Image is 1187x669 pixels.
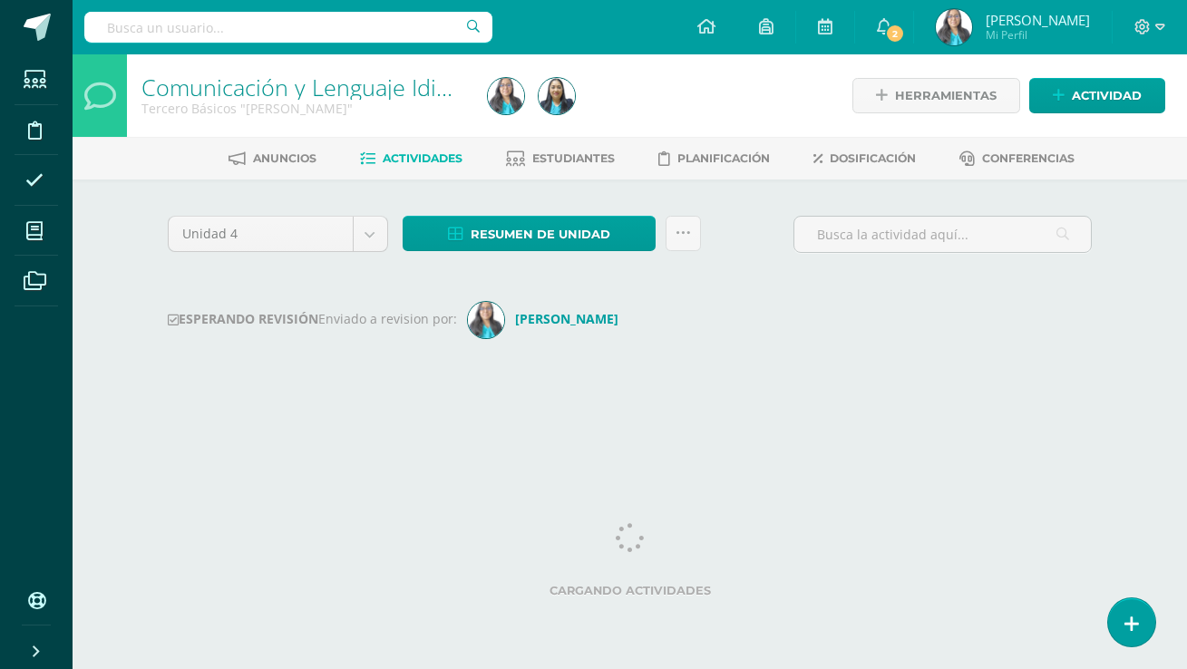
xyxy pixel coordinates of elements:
span: Mi Perfil [986,27,1090,43]
span: Estudiantes [532,151,615,165]
span: [PERSON_NAME] [986,11,1090,29]
a: Planificación [658,144,770,173]
span: 2 [884,24,904,44]
a: Herramientas [852,78,1020,113]
a: Dosificación [813,144,916,173]
a: Resumen de unidad [403,216,656,251]
span: Dosificación [830,151,916,165]
img: 5f6b6cc1ae11ba708d0a1912c1c77545.png [468,302,504,338]
label: Cargando actividades [168,584,1093,597]
div: Tercero Básicos 'Arquimedes' [141,100,466,117]
span: Actividades [383,151,462,165]
span: Actividad [1072,79,1142,112]
span: Resumen de unidad [471,218,610,251]
img: 7ae64ea2747cb993fe1df43346a0d3c9.png [488,78,524,114]
span: Enviado a revision por: [318,310,457,327]
span: Herramientas [895,79,997,112]
a: Actividades [360,144,462,173]
a: Estudiantes [506,144,615,173]
input: Busca un usuario... [84,12,492,43]
img: dc7d38de1d5b52360c8bb618cee5abea.png [539,78,575,114]
a: Unidad 4 [169,217,387,251]
span: Unidad 4 [182,217,339,251]
strong: [PERSON_NAME] [515,310,618,327]
a: [PERSON_NAME] [468,310,626,327]
a: Comunicación y Lenguaje Idioma Extranjero [141,72,595,102]
a: Anuncios [229,144,316,173]
span: Planificación [677,151,770,165]
strong: ESPERANDO REVISIÓN [168,310,318,327]
a: Conferencias [959,144,1075,173]
input: Busca la actividad aquí... [794,217,1091,252]
a: Actividad [1029,78,1165,113]
span: Anuncios [253,151,316,165]
img: 7ae64ea2747cb993fe1df43346a0d3c9.png [936,9,972,45]
h1: Comunicación y Lenguaje Idioma Extranjero [141,74,466,100]
span: Conferencias [982,151,1075,165]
